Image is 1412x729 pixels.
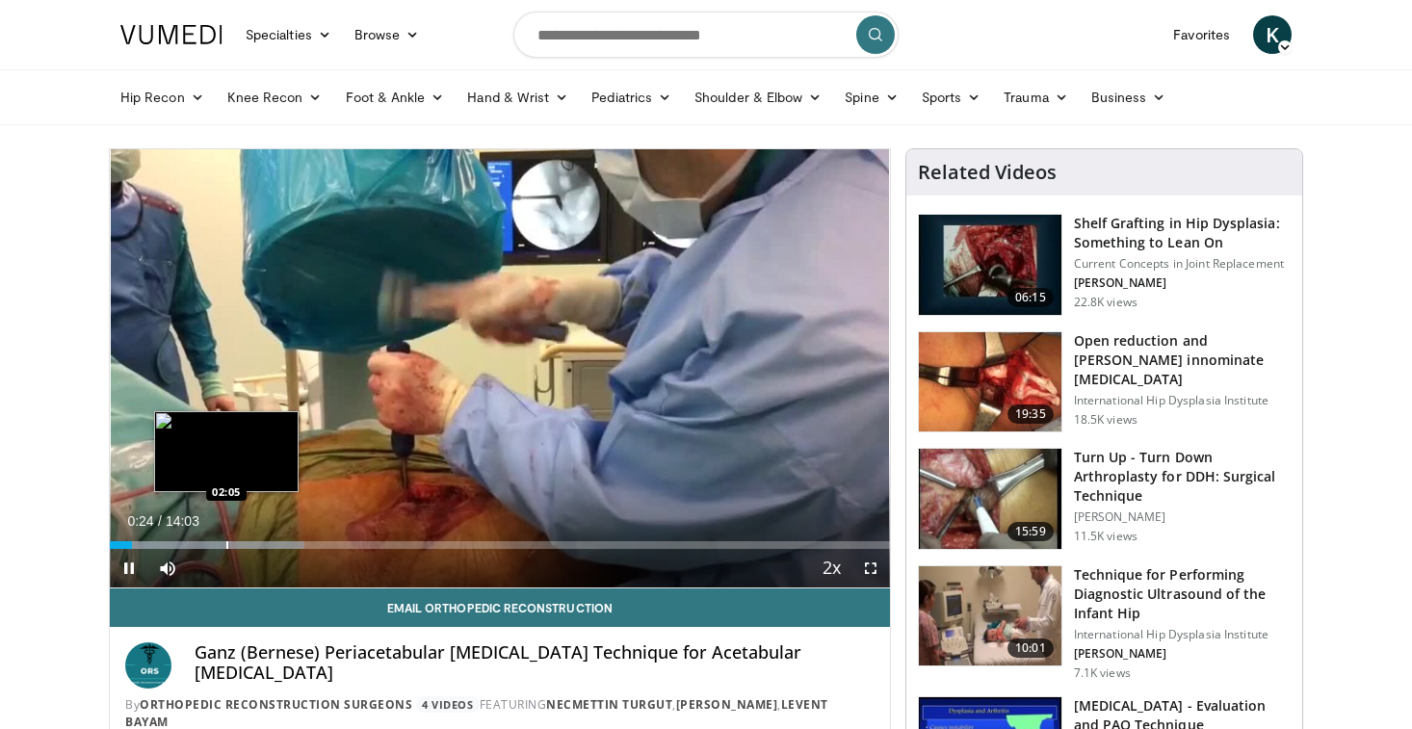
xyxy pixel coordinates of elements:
[125,642,171,689] img: Avatar
[1074,393,1291,408] p: International Hip Dysplasia Institute
[580,78,683,117] a: Pediatrics
[110,149,890,588] video-js: Video Player
[456,78,580,117] a: Hand & Wrist
[1007,404,1054,424] span: 19:35
[1074,275,1291,291] p: [PERSON_NAME]
[148,549,187,587] button: Mute
[158,513,162,529] span: /
[1074,256,1291,272] p: Current Concepts in Joint Replacement
[918,448,1291,550] a: 15:59 Turn Up - Turn Down Arthroplasty for DDH: Surgical Technique [PERSON_NAME] 11.5K views
[919,449,1061,549] img: 323661_0000_1.png.150x105_q85_crop-smart_upscale.jpg
[1074,412,1137,428] p: 18.5K views
[918,331,1291,433] a: 19:35 Open reduction and [PERSON_NAME] innominate [MEDICAL_DATA] International Hip Dysplasia Inst...
[1074,509,1291,525] p: [PERSON_NAME]
[813,549,851,587] button: Playback Rate
[1074,214,1291,252] h3: Shelf Grafting in Hip Dysplasia: Something to Lean On
[1074,448,1291,506] h3: Turn Up - Turn Down Arthroplasty for DDH: Surgical Technique
[343,15,431,54] a: Browse
[1074,295,1137,310] p: 22.8K views
[1007,288,1054,307] span: 06:15
[110,588,890,627] a: Email Orthopedic Reconstruction
[1007,638,1054,658] span: 10:01
[1074,646,1291,662] p: [PERSON_NAME]
[127,513,153,529] span: 0:24
[110,549,148,587] button: Pause
[166,513,199,529] span: 14:03
[1080,78,1178,117] a: Business
[110,541,890,549] div: Progress Bar
[918,161,1057,184] h4: Related Videos
[1162,15,1242,54] a: Favorites
[1253,15,1292,54] a: K
[918,565,1291,681] a: 10:01 Technique for Performing Diagnostic Ultrasound of the Infant Hip International Hip Dysplasi...
[154,411,299,492] img: image.jpeg
[234,15,343,54] a: Specialties
[676,696,778,713] a: [PERSON_NAME]
[683,78,833,117] a: Shoulder & Elbow
[833,78,909,117] a: Spine
[918,214,1291,316] a: 06:15 Shelf Grafting in Hip Dysplasia: Something to Lean On Current Concepts in Joint Replacement...
[120,25,222,44] img: VuMedi Logo
[109,78,216,117] a: Hip Recon
[195,642,875,684] h4: Ganz (Bernese) Periacetabular [MEDICAL_DATA] Technique for Acetabular [MEDICAL_DATA]
[140,696,412,713] a: Orthopedic Reconstruction Surgeons
[910,78,993,117] a: Sports
[546,696,672,713] a: Necmettin Turgut
[1074,665,1131,681] p: 7.1K views
[919,215,1061,315] img: 6a56c852-449d-4c3f-843a-e2e05107bc3e.150x105_q85_crop-smart_upscale.jpg
[919,332,1061,432] img: UFuN5x2kP8YLDu1n4xMDoxOjA4MTsiGN.150x105_q85_crop-smart_upscale.jpg
[1007,522,1054,541] span: 15:59
[851,549,890,587] button: Fullscreen
[416,696,480,713] a: 4 Videos
[1074,529,1137,544] p: 11.5K views
[919,566,1061,666] img: 7f522bcd-aa55-495e-9b3d-2415a6d43c18.150x105_q85_crop-smart_upscale.jpg
[992,78,1080,117] a: Trauma
[1074,565,1291,623] h3: Technique for Performing Diagnostic Ultrasound of the Infant Hip
[1074,331,1291,389] h3: Open reduction and [PERSON_NAME] innominate [MEDICAL_DATA]
[334,78,457,117] a: Foot & Ankle
[1074,627,1291,642] p: International Hip Dysplasia Institute
[513,12,899,58] input: Search topics, interventions
[216,78,334,117] a: Knee Recon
